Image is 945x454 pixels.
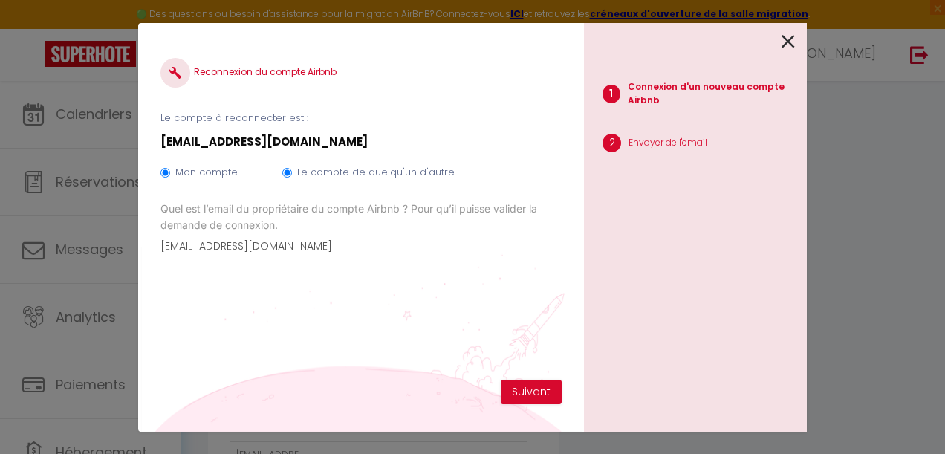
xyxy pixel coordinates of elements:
label: Quel est l’email du propriétaire du compte Airbnb ? Pour qu’il puisse valider la demande de conne... [160,201,562,233]
p: Connexion d'un nouveau compte Airbnb [628,80,808,108]
iframe: Chat [882,387,934,443]
h4: Reconnexion du compte Airbnb [160,58,562,88]
span: 1 [603,85,620,103]
label: Le compte de quelqu'un d'autre [297,165,455,180]
p: Le compte à reconnecter est : [160,111,562,126]
label: Mon compte [175,165,238,180]
p: [EMAIL_ADDRESS][DOMAIN_NAME] [160,133,562,151]
span: 2 [603,134,621,152]
button: Suivant [501,380,562,405]
p: Envoyer de l'email [629,136,707,150]
button: Ouvrir le widget de chat LiveChat [12,6,56,51]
